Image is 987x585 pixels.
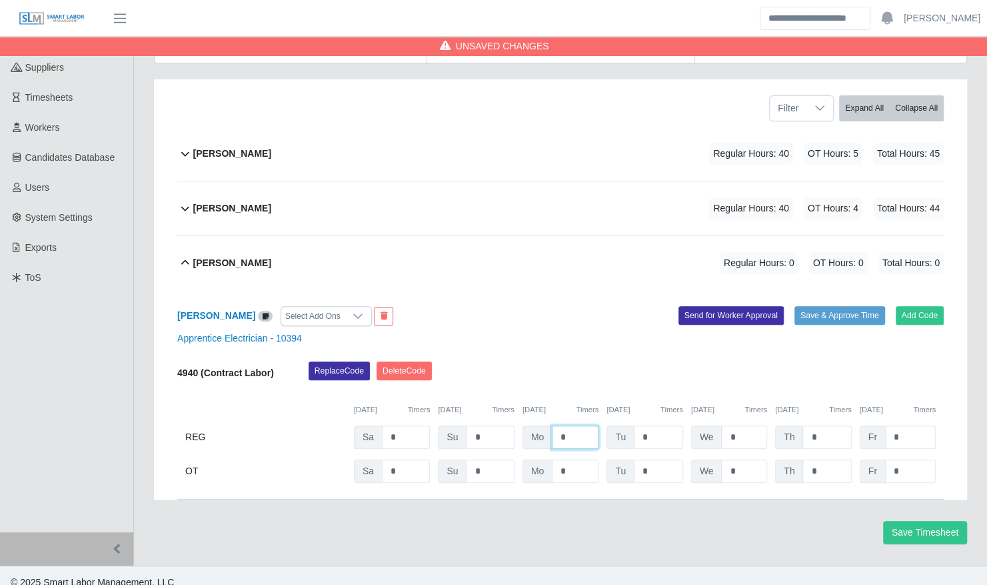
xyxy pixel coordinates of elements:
[691,460,722,483] span: We
[177,368,274,378] b: 4940 (Contract Labor)
[794,306,885,325] button: Save & Approve Time
[492,404,514,416] button: Timers
[438,404,514,416] div: [DATE]
[185,460,346,483] div: OT
[258,310,273,321] a: View/Edit Notes
[709,143,793,165] span: Regular Hours: 40
[809,252,868,274] span: OT Hours: 0
[25,122,60,133] span: Workers
[691,404,767,416] div: [DATE]
[374,307,393,326] button: End Worker & Remove from the Timesheet
[860,460,886,483] span: Fr
[25,182,50,193] span: Users
[377,362,432,380] button: DeleteCode
[177,333,302,344] a: Apprentice Electrician - 10394
[660,404,683,416] button: Timers
[25,152,115,163] span: Candidates Database
[839,95,944,121] div: bulk actions
[19,11,85,26] img: SLM Logo
[522,404,598,416] div: [DATE]
[177,181,944,235] button: [PERSON_NAME] Regular Hours: 40 OT Hours: 4 Total Hours: 44
[25,272,41,283] span: ToS
[25,62,64,73] span: Suppliers
[354,426,383,449] span: Sa
[456,39,549,53] span: Unsaved Changes
[438,426,467,449] span: Su
[883,521,967,544] button: Save Timesheet
[281,307,345,326] div: Select Add Ons
[354,460,383,483] span: Sa
[913,404,936,416] button: Timers
[775,426,803,449] span: Th
[25,242,57,253] span: Exports
[775,460,803,483] span: Th
[770,96,806,121] span: Filter
[804,143,862,165] span: OT Hours: 5
[720,252,798,274] span: Regular Hours: 0
[775,404,851,416] div: [DATE]
[408,404,431,416] button: Timers
[873,143,944,165] span: Total Hours: 45
[25,212,93,223] span: System Settings
[522,460,552,483] span: Mo
[839,95,890,121] button: Expand All
[804,197,862,219] span: OT Hours: 4
[709,197,793,219] span: Regular Hours: 40
[860,404,936,416] div: [DATE]
[606,404,682,416] div: [DATE]
[576,404,598,416] button: Timers
[522,426,552,449] span: Mo
[889,95,944,121] button: Collapse All
[25,92,73,103] span: Timesheets
[177,310,255,321] a: [PERSON_NAME]
[744,404,767,416] button: Timers
[691,426,722,449] span: We
[193,256,271,270] b: [PERSON_NAME]
[177,127,944,181] button: [PERSON_NAME] Regular Hours: 40 OT Hours: 5 Total Hours: 45
[904,11,980,25] a: [PERSON_NAME]
[860,426,886,449] span: Fr
[873,197,944,219] span: Total Hours: 44
[185,426,346,449] div: REG
[896,306,944,325] button: Add Code
[606,460,634,483] span: Tu
[878,252,944,274] span: Total Hours: 0
[760,7,870,30] input: Search
[606,426,634,449] span: Tu
[678,306,784,325] button: Send for Worker Approval
[354,404,430,416] div: [DATE]
[177,236,944,290] button: [PERSON_NAME] Regular Hours: 0 OT Hours: 0 Total Hours: 0
[193,201,271,215] b: [PERSON_NAME]
[309,362,370,380] button: ReplaceCode
[438,460,467,483] span: Su
[193,147,271,161] b: [PERSON_NAME]
[829,404,852,416] button: Timers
